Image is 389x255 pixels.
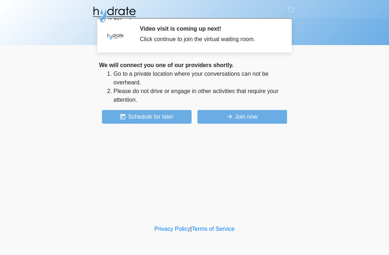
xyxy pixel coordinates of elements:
a: Privacy Policy [155,226,191,232]
div: We will connect you one of our providers shortly. [99,61,290,70]
a: | [190,226,192,232]
button: Schedule for later [102,110,192,124]
img: Hydrate IV Bar - Fort Collins Logo [92,5,137,23]
button: Join now [197,110,287,124]
img: Agent Avatar [104,25,126,47]
li: Go to a private location where your conversations can not be overheard. [113,70,290,87]
a: Terms of Service [192,226,234,232]
div: Click continue to join the virtual waiting room. [140,35,279,44]
li: Please do not drive or engage in other activities that require your attention. [113,87,290,104]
